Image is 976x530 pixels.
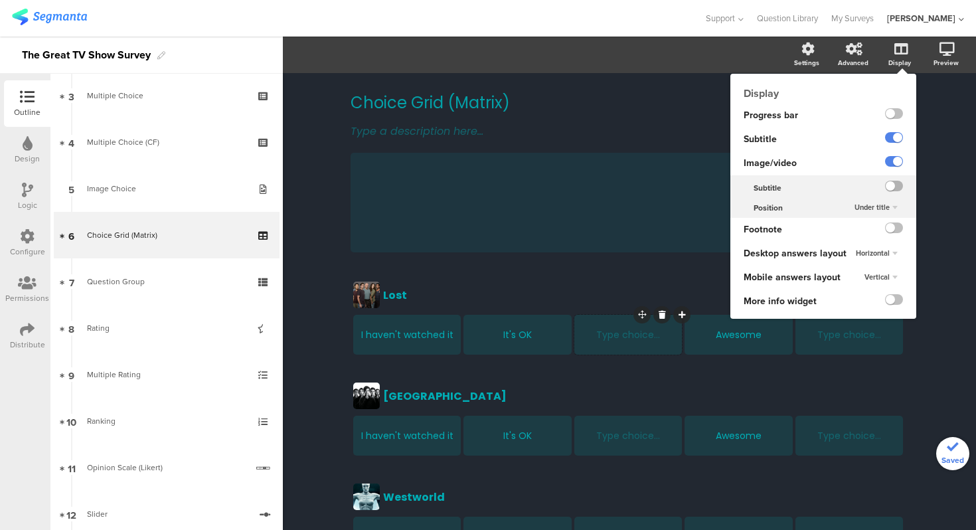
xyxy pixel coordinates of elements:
[887,12,955,25] div: [PERSON_NAME]
[351,93,908,113] p: Choice Grid (Matrix)
[87,135,246,149] div: Multiple Choice (CF)
[465,429,569,443] div: It's OK
[22,44,151,66] div: The Great TV Show Survey
[744,294,817,308] span: More info widget
[754,202,783,214] span: Position
[87,507,250,521] div: Slider
[383,388,906,404] div: [GEOGRAPHIC_DATA]
[54,165,280,212] a: 5 Image Choice
[351,123,908,139] div: Type a description here...
[14,106,41,118] div: Outline
[744,246,847,260] span: Desktop answers layout
[87,182,246,195] div: Image Choice
[54,444,280,491] a: 11 Opinion Scale (Likert)
[87,228,246,242] div: Choice Grid (Matrix)
[12,9,87,25] img: segmanta logo
[754,182,781,194] span: Subtitle
[744,270,841,284] span: Mobile answers layout
[68,88,74,103] span: 3
[864,272,890,282] span: Vertical
[5,292,49,304] div: Permissions
[66,507,76,521] span: 12
[355,328,459,342] div: I haven't watched it
[87,461,246,474] div: Opinion Scale (Likert)
[69,274,74,289] span: 7
[687,429,790,443] div: Awesome
[68,321,74,335] span: 8
[10,246,45,258] div: Configure
[68,460,76,475] span: 11
[87,89,246,102] div: Multiple Choice
[54,398,280,444] a: 10 Ranking
[18,199,37,211] div: Logic
[68,181,74,196] span: 5
[888,58,911,68] div: Display
[744,222,782,236] span: Footnote
[54,72,280,119] a: 3 Multiple Choice
[596,429,660,443] span: Type choice...
[794,58,819,68] div: Settings
[383,489,906,505] div: Westworld
[744,132,777,146] span: Subtitle
[744,108,798,122] span: Progress bar
[465,328,569,342] div: It's OK
[817,328,881,342] span: Type choice...
[687,328,790,342] div: Awesome
[68,135,74,149] span: 4
[15,153,40,165] div: Design
[87,321,246,335] div: Rating
[941,454,964,466] span: Saved
[596,328,660,342] span: Type choice...
[383,287,906,304] div: Lost
[355,429,459,443] div: I haven't watched it
[87,414,246,428] div: Ranking
[87,368,246,381] div: Multiple Rating
[838,58,868,68] div: Advanced
[68,228,74,242] span: 6
[54,212,280,258] a: 6 Choice Grid (Matrix)
[68,367,74,382] span: 9
[856,248,890,258] span: Horizontal
[817,429,881,443] span: Type choice...
[87,275,246,288] div: Question Group
[10,339,45,351] div: Distribute
[706,12,735,25] span: Support
[54,305,280,351] a: 8 Rating
[54,351,280,398] a: 9 Multiple Rating
[934,58,959,68] div: Preview
[854,202,890,213] span: Under title
[54,258,280,305] a: 7 Question Group
[730,86,916,101] div: Display
[66,414,76,428] span: 10
[744,156,797,170] span: Image/video
[54,119,280,165] a: 4 Multiple Choice (CF)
